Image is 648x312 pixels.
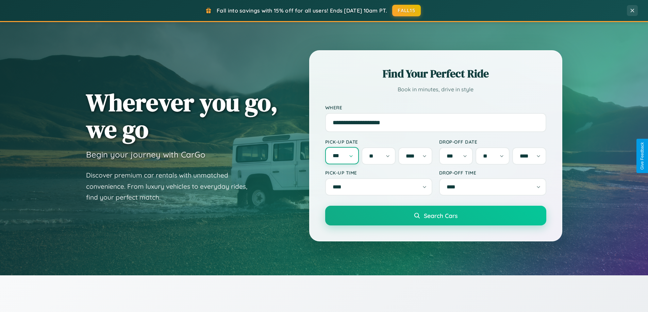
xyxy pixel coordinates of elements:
[439,139,546,145] label: Drop-off Date
[424,212,458,219] span: Search Cars
[86,149,205,160] h3: Begin your journey with CarGo
[325,85,546,94] p: Book in minutes, drive in style
[392,5,421,16] button: FALL15
[325,66,546,81] h2: Find Your Perfect Ride
[86,89,278,143] h1: Wherever you go, we go
[325,170,432,176] label: Pick-up Time
[86,170,256,203] p: Discover premium car rentals with unmatched convenience. From luxury vehicles to everyday rides, ...
[325,105,546,110] label: Where
[325,139,432,145] label: Pick-up Date
[640,142,645,170] div: Give Feedback
[439,170,546,176] label: Drop-off Time
[325,206,546,225] button: Search Cars
[217,7,387,14] span: Fall into savings with 15% off for all users! Ends [DATE] 10am PT.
